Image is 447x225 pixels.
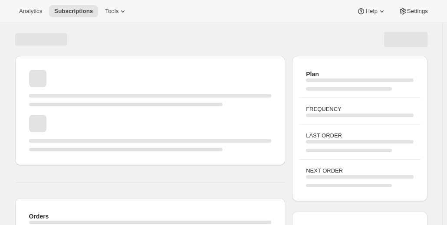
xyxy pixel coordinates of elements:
span: Settings [407,8,428,15]
span: Help [365,8,377,15]
h3: FREQUENCY [306,105,413,114]
h2: Plan [306,70,413,78]
span: Subscriptions [54,8,93,15]
button: Tools [100,5,132,17]
button: Analytics [14,5,47,17]
h3: LAST ORDER [306,131,413,140]
h2: Orders [29,212,272,221]
button: Subscriptions [49,5,98,17]
h3: NEXT ORDER [306,166,413,175]
button: Help [352,5,391,17]
span: Tools [105,8,118,15]
span: Analytics [19,8,42,15]
button: Settings [393,5,433,17]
